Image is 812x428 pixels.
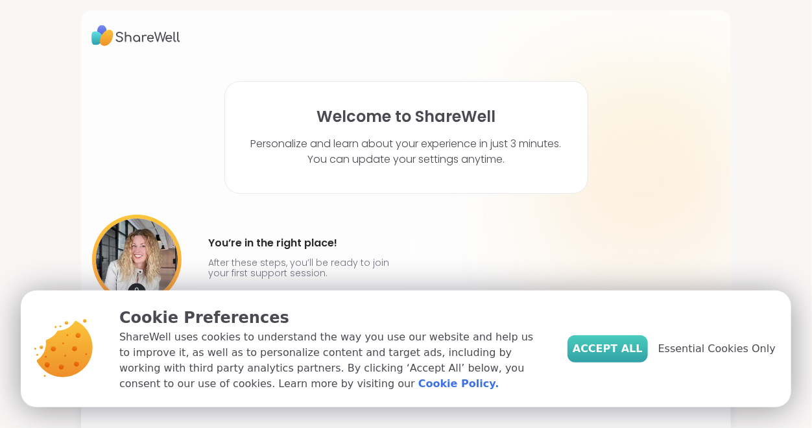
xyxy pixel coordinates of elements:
[119,306,547,329] p: Cookie Preferences
[91,21,180,51] img: ShareWell Logo
[119,329,547,392] p: ShareWell uses cookies to understand the way you use our website and help us to improve it, as we...
[316,108,496,126] h1: Welcome to ShareWell
[251,136,562,167] p: Personalize and learn about your experience in just 3 minutes. You can update your settings anytime.
[418,376,499,392] a: Cookie Policy.
[128,283,146,302] img: mic icon
[567,335,648,363] button: Accept All
[658,341,776,357] span: Essential Cookies Only
[208,233,395,254] h4: You’re in the right place!
[92,215,182,304] img: User image
[573,341,643,357] span: Accept All
[208,257,395,278] p: After these steps, you’ll be ready to join your first support session.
